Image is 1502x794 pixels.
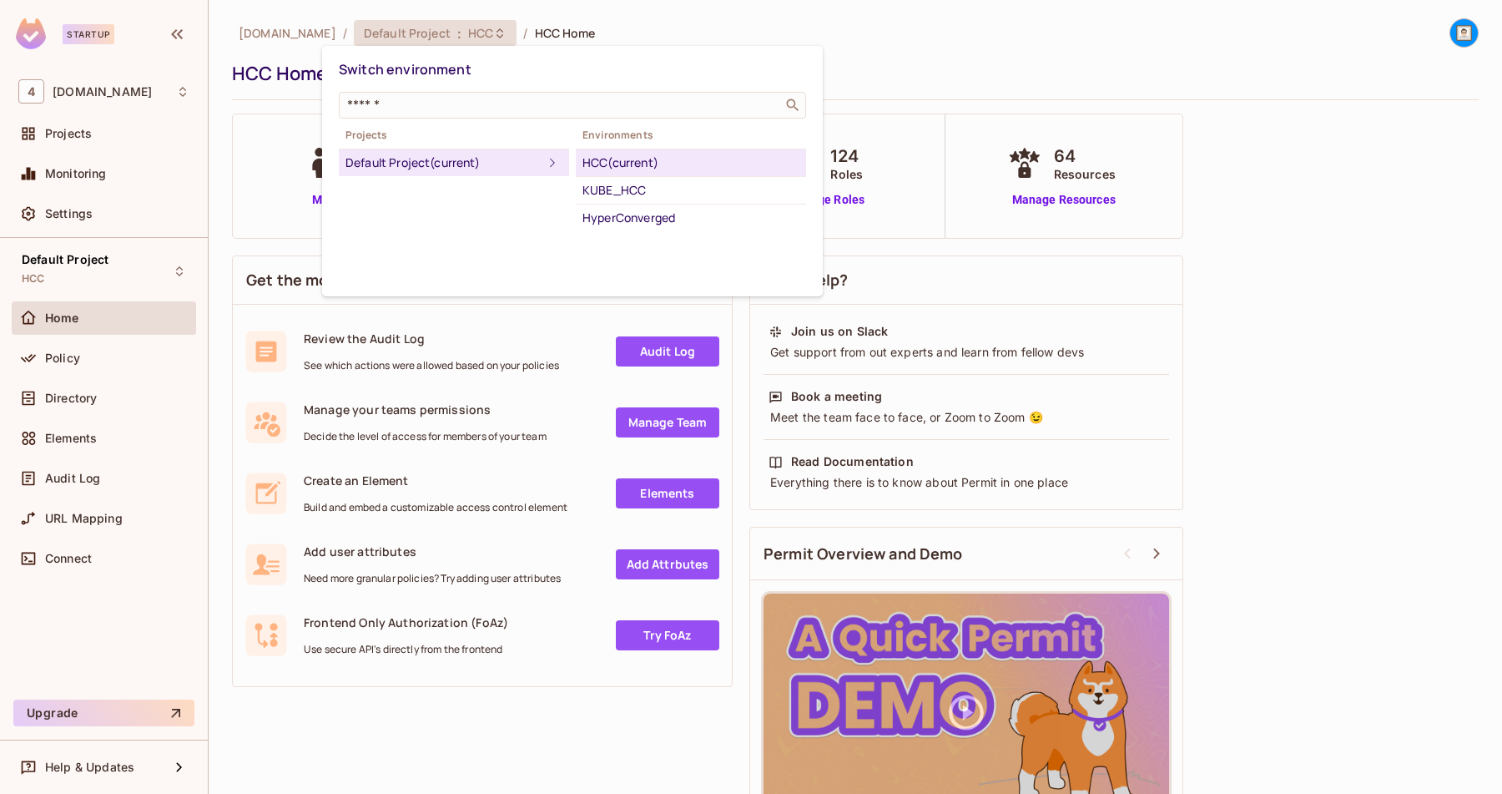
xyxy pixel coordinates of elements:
div: Default Project (current) [345,153,542,173]
span: Switch environment [339,60,471,78]
div: KUBE_HCC [582,180,799,200]
span: Projects [339,129,569,142]
div: HCC (current) [582,153,799,173]
div: HyperConverged [582,208,799,228]
span: Environments [576,129,806,142]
